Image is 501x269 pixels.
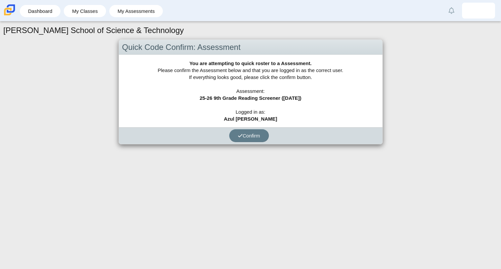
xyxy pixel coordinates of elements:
[119,55,382,127] div: Please confirm the Assessment below and that you are logged in as the correct user. If everything...
[238,133,260,138] span: Confirm
[3,3,17,17] img: Carmen School of Science & Technology
[3,12,17,18] a: Carmen School of Science & Technology
[119,40,382,55] div: Quick Code Confirm: Assessment
[462,3,495,19] a: azul.casiquez.cCnQ1I
[67,5,103,17] a: My Classes
[113,5,160,17] a: My Assessments
[3,25,184,36] h1: [PERSON_NAME] School of Science & Technology
[224,116,277,122] b: Azul [PERSON_NAME]
[199,95,301,101] b: 25-26 9th Grade Reading Screener ([DATE])
[23,5,57,17] a: Dashboard
[229,129,269,142] button: Confirm
[189,60,311,66] b: You are attempting to quick roster to a Assessment.
[473,5,484,16] img: azul.casiquez.cCnQ1I
[444,3,459,18] a: Alerts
